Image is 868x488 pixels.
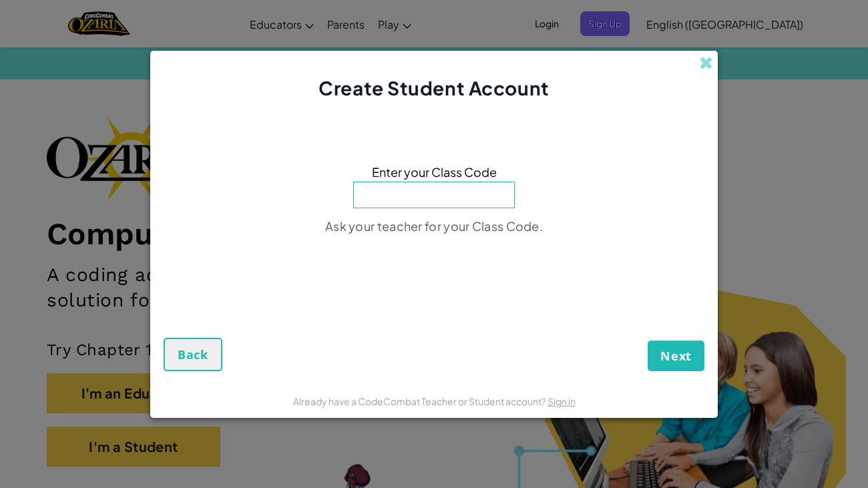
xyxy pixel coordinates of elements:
span: Next [660,348,692,364]
span: Create Student Account [318,76,549,99]
button: Back [164,338,222,371]
span: Ask your teacher for your Class Code. [325,218,543,234]
button: Next [648,340,704,371]
span: Enter your Class Code [372,162,497,182]
span: Already have a CodeCombat Teacher or Student account? [293,395,548,407]
a: Sign in [548,395,576,407]
span: Back [178,346,208,362]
